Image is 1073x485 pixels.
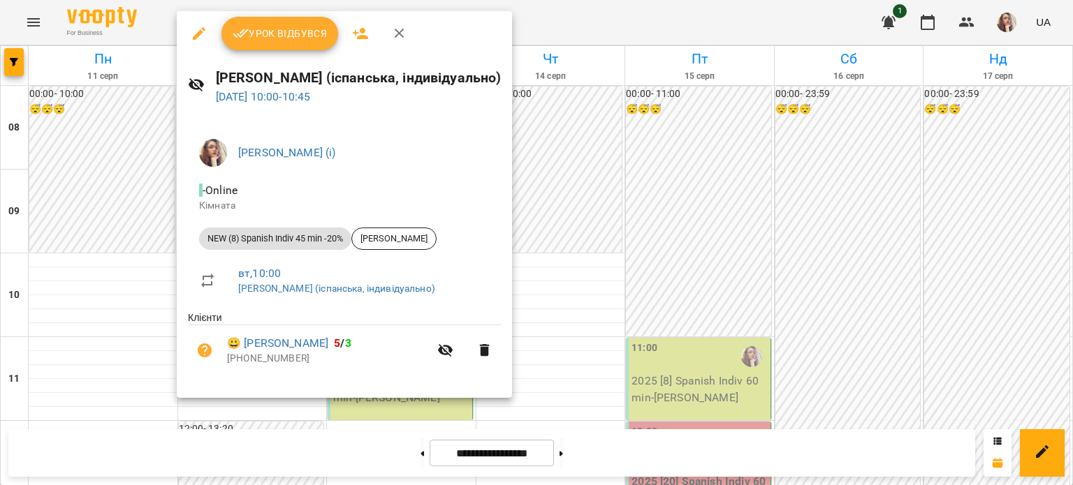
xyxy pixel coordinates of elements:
span: [PERSON_NAME] [352,232,436,245]
img: 81cb2171bfcff7464404e752be421e56.JPG [199,139,227,167]
a: [PERSON_NAME] (іспанська, індивідуально) [238,283,435,294]
span: 3 [345,336,351,350]
span: NEW (8) Spanish Indiv 45 min -20% [199,232,351,245]
a: вт , 10:00 [238,267,281,280]
div: [PERSON_NAME] [351,227,437,250]
button: Візит ще не сплачено. Додати оплату? [188,334,221,367]
a: [DATE] 10:00-10:45 [216,90,311,103]
span: Урок відбувся [233,25,328,42]
a: 😀 [PERSON_NAME] [227,335,328,352]
button: Урок відбувся [221,17,339,50]
h6: [PERSON_NAME] (іспанська, індивідуально) [216,67,502,89]
span: - Online [199,184,240,197]
p: Кімната [199,199,490,213]
p: [PHONE_NUMBER] [227,352,429,366]
a: [PERSON_NAME] (і) [238,146,336,159]
b: / [334,336,351,350]
span: 5 [334,336,340,350]
ul: Клієнти [188,311,501,380]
